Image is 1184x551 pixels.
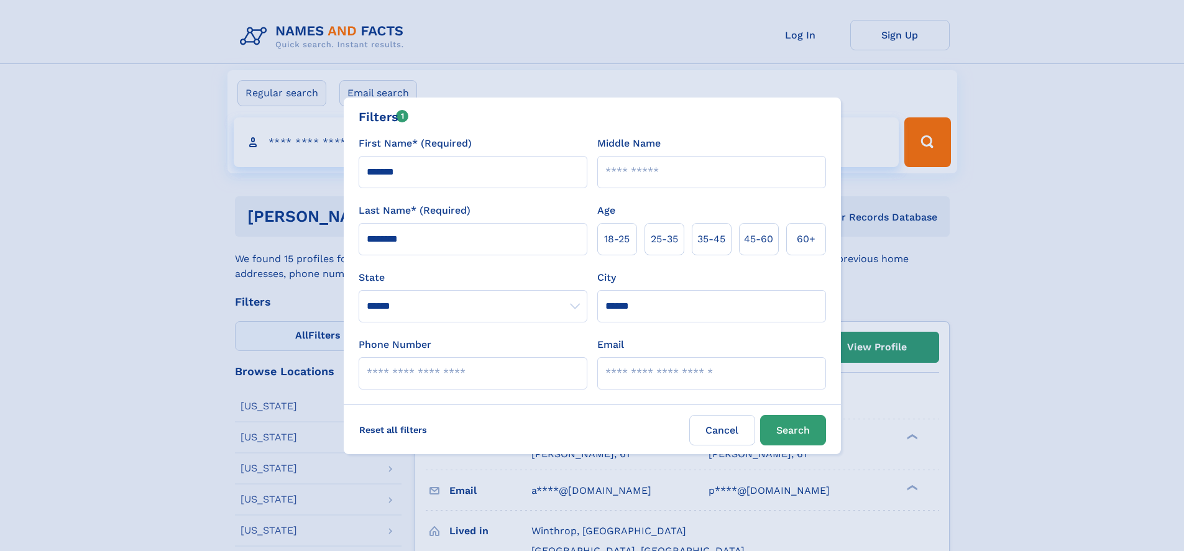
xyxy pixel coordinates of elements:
[359,203,470,218] label: Last Name* (Required)
[797,232,815,247] span: 60+
[359,337,431,352] label: Phone Number
[597,270,616,285] label: City
[359,107,409,126] div: Filters
[760,415,826,445] button: Search
[359,270,587,285] label: State
[697,232,725,247] span: 35‑45
[351,415,435,445] label: Reset all filters
[604,232,630,247] span: 18‑25
[597,136,661,151] label: Middle Name
[597,337,624,352] label: Email
[744,232,773,247] span: 45‑60
[359,136,472,151] label: First Name* (Required)
[597,203,615,218] label: Age
[689,415,755,445] label: Cancel
[651,232,678,247] span: 25‑35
